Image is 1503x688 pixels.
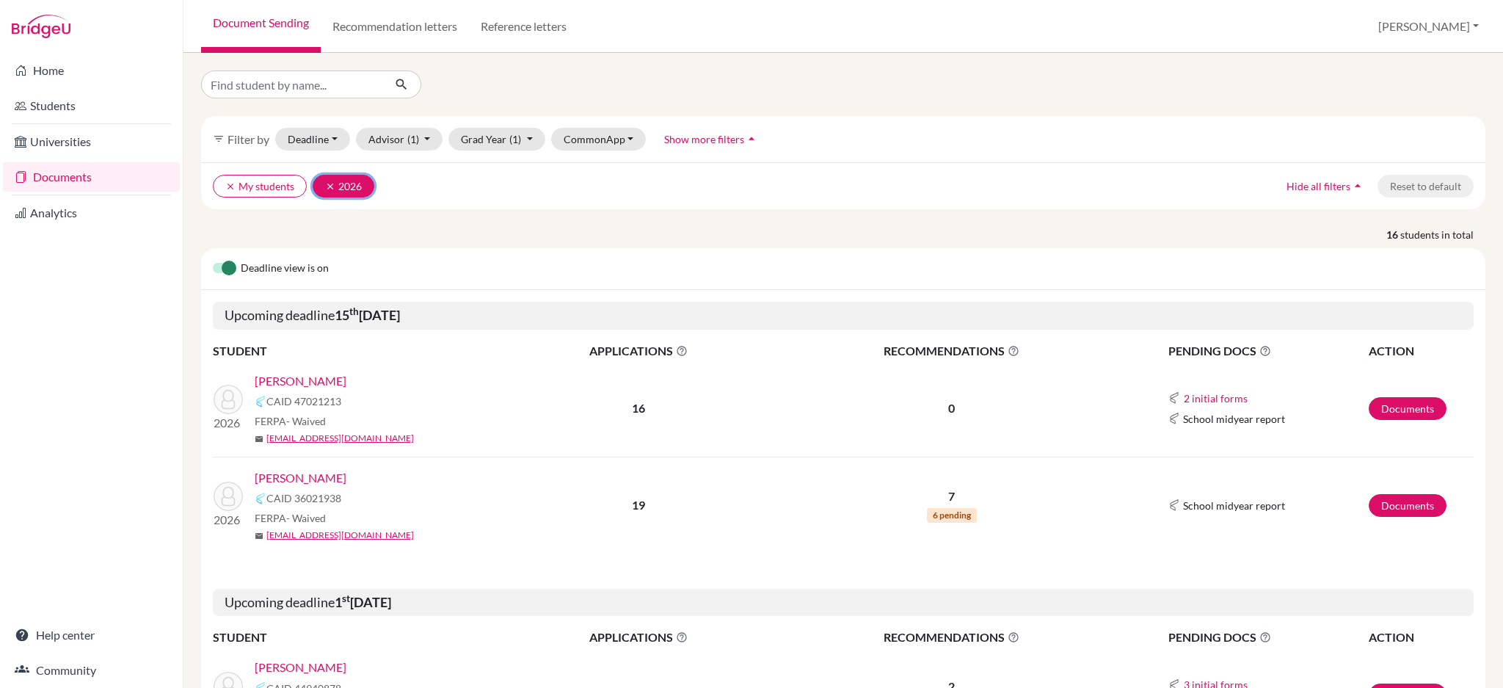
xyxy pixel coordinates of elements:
[255,435,263,443] span: mail
[214,414,243,432] p: 2026
[255,532,263,540] span: mail
[1400,227,1485,242] span: students in total
[1183,411,1285,427] span: School midyear report
[213,175,307,198] button: clearMy students
[213,341,506,361] th: STUDENT
[342,593,350,604] sup: st
[255,659,346,676] a: [PERSON_NAME]
[1378,175,1474,198] button: Reset to default
[3,127,180,156] a: Universities
[1350,178,1365,193] i: arrow_drop_up
[927,508,977,523] span: 6 pending
[1368,628,1474,647] th: ACTION
[286,415,326,427] span: - Waived
[325,181,335,192] i: clear
[1369,397,1446,420] a: Documents
[3,162,180,192] a: Documents
[448,128,545,151] button: Grad Year(1)
[1183,390,1248,407] button: 2 initial forms
[266,529,414,542] a: [EMAIL_ADDRESS][DOMAIN_NAME]
[266,432,414,445] a: [EMAIL_ADDRESS][DOMAIN_NAME]
[255,510,326,526] span: FERPA
[1168,499,1180,511] img: Common App logo
[255,372,346,390] a: [PERSON_NAME]
[241,260,329,278] span: Deadline view is on
[3,198,180,228] a: Analytics
[286,512,326,524] span: - Waived
[213,302,1474,330] h5: Upcoming deadline
[213,133,225,145] i: filter_list
[1168,342,1367,360] span: PENDING DOCS
[213,628,506,647] th: STUDENT
[509,133,521,145] span: (1)
[266,490,341,506] span: CAID 36021938
[1183,498,1285,513] span: School midyear report
[3,620,180,650] a: Help center
[3,91,180,120] a: Students
[1372,12,1485,40] button: [PERSON_NAME]
[1168,629,1367,646] span: PENDING DOCS
[771,629,1132,646] span: RECOMMENDATIONS
[1168,413,1180,424] img: Common App logo
[1274,175,1378,198] button: Hide all filtersarrow_drop_up
[771,488,1132,505] p: 7
[214,482,243,511] img: Teoh, Samuel
[771,342,1132,360] span: RECOMMENDATIONS
[275,128,350,151] button: Deadline
[744,131,759,146] i: arrow_drop_up
[1287,180,1350,192] span: Hide all filters
[664,133,744,145] span: Show more filters
[266,394,341,409] span: CAID 47021213
[313,175,374,198] button: clear2026
[407,133,419,145] span: (1)
[632,401,645,415] b: 16
[349,305,359,317] sup: th
[213,589,1474,617] h5: Upcoming deadline
[507,629,770,646] span: APPLICATIONS
[1386,227,1400,242] strong: 16
[1168,392,1180,404] img: Common App logo
[3,56,180,85] a: Home
[632,498,645,512] b: 19
[1368,341,1474,361] th: ACTION
[12,15,70,38] img: Bridge-U
[551,128,647,151] button: CommonApp
[201,70,383,98] input: Find student by name...
[507,342,770,360] span: APPLICATIONS
[255,469,346,487] a: [PERSON_NAME]
[771,399,1132,417] p: 0
[255,413,326,429] span: FERPA
[356,128,443,151] button: Advisor(1)
[255,493,266,504] img: Common App logo
[225,181,236,192] i: clear
[335,307,400,323] b: 15 [DATE]
[335,594,391,610] b: 1 [DATE]
[228,132,269,146] span: Filter by
[3,656,180,685] a: Community
[1369,494,1446,517] a: Documents
[255,396,266,408] img: Common App logo
[214,511,243,529] p: 2026
[652,128,771,151] button: Show more filtersarrow_drop_up
[214,385,243,414] img: Lin, Jolie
